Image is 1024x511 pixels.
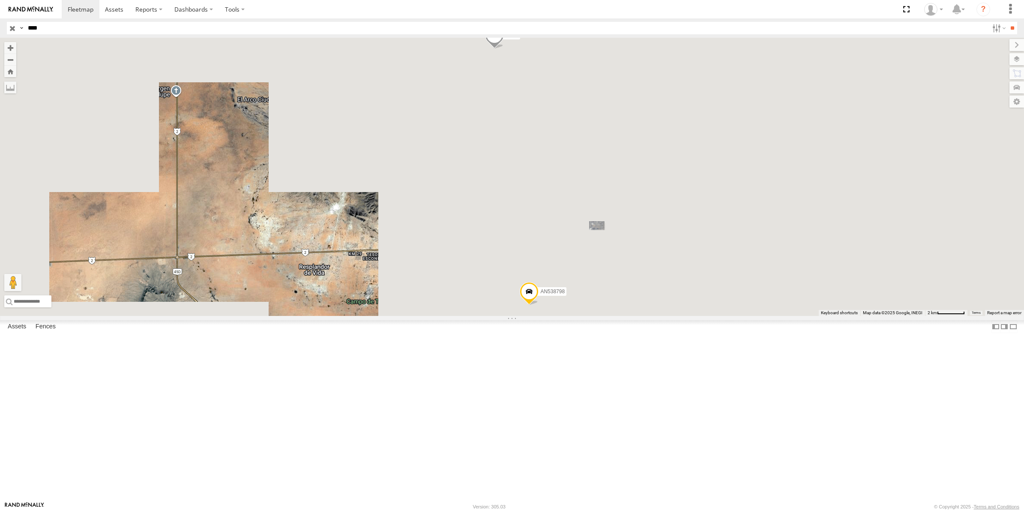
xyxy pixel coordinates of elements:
[987,310,1021,315] a: Report a map error
[3,321,30,333] label: Assets
[976,3,990,16] i: ?
[4,66,16,77] button: Zoom Home
[1009,320,1018,333] label: Hide Summary Table
[540,288,565,294] span: AN538798
[991,320,1000,333] label: Dock Summary Table to the Left
[4,54,16,66] button: Zoom out
[1009,96,1024,108] label: Map Settings
[989,22,1007,34] label: Search Filter Options
[4,274,21,291] button: Drag Pegman onto the map to open Street View
[4,42,16,54] button: Zoom in
[506,32,517,38] span: 8672
[31,321,60,333] label: Fences
[1000,320,1009,333] label: Dock Summary Table to the Right
[821,310,858,316] button: Keyboard shortcuts
[934,504,1019,509] div: © Copyright 2025 -
[972,311,981,315] a: Terms
[5,502,44,511] a: Visit our Website
[18,22,25,34] label: Search Query
[9,6,53,12] img: rand-logo.svg
[921,3,946,16] div: Roberto Garcia
[4,81,16,93] label: Measure
[974,504,1019,509] a: Terms and Conditions
[925,310,967,316] button: Map Scale: 2 km per 61 pixels
[928,310,937,315] span: 2 km
[473,504,506,509] div: Version: 305.03
[863,310,922,315] span: Map data ©2025 Google, INEGI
